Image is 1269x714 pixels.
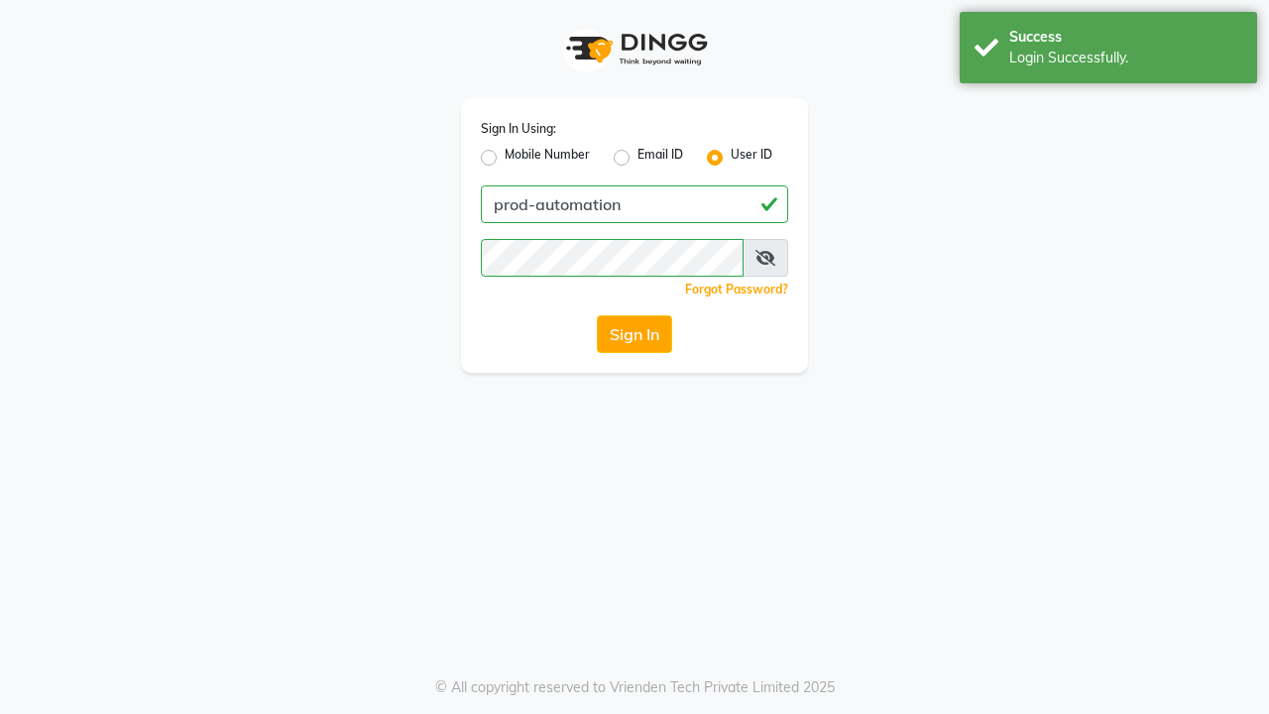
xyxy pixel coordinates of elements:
[555,20,714,78] img: logo1.svg
[1009,27,1242,48] div: Success
[481,239,744,277] input: Username
[731,146,772,170] label: User ID
[637,146,683,170] label: Email ID
[481,185,788,223] input: Username
[685,282,788,297] a: Forgot Password?
[1009,48,1242,68] div: Login Successfully.
[481,120,556,138] label: Sign In Using:
[597,315,672,353] button: Sign In
[505,146,590,170] label: Mobile Number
